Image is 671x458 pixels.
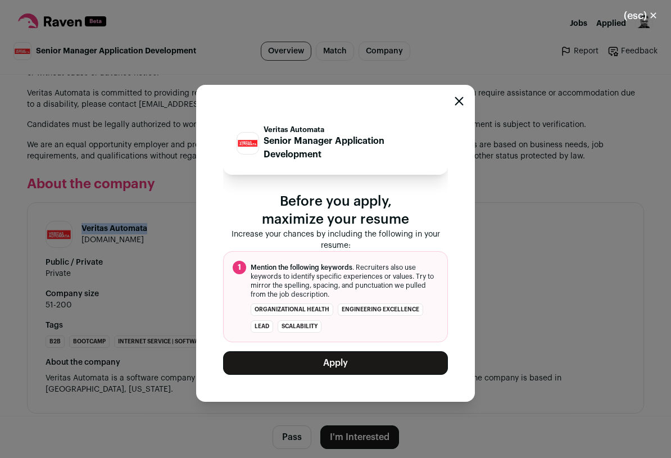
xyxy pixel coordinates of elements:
[278,320,321,333] li: scalability
[223,193,448,229] p: Before you apply, maximize your resume
[233,261,246,274] span: 1
[251,264,352,271] span: Mention the following keywords
[264,125,434,134] p: Veritas Automata
[264,134,434,161] p: Senior Manager Application Development
[223,229,448,251] p: Increase your chances by including the following in your resume:
[338,303,423,316] li: engineering excellence
[610,3,671,28] button: Close modal
[251,263,438,299] span: . Recruiters also use keywords to identify specific experiences or values. Try to mirror the spel...
[237,139,259,148] img: 59d0be1fd1009ced93fe89f26f86913c3c65f88723b65e3f39c36ee3e9a3ac1f.jpg
[251,303,333,316] li: organizational health
[251,320,273,333] li: lead
[223,351,448,375] button: Apply
[455,97,464,106] button: Close modal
